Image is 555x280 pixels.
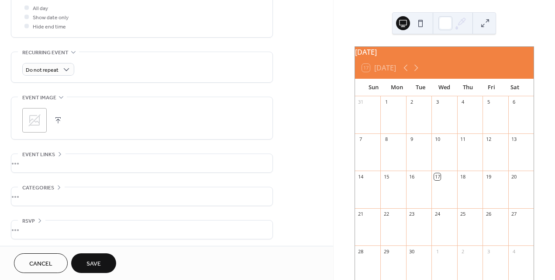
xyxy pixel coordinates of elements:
[358,99,364,105] div: 31
[383,248,390,255] div: 29
[409,79,432,96] div: Tue
[460,211,466,217] div: 25
[503,79,527,96] div: Sat
[86,259,101,269] span: Save
[511,136,517,143] div: 13
[29,259,52,269] span: Cancel
[358,173,364,180] div: 14
[11,154,272,172] div: •••
[460,136,466,143] div: 11
[456,79,479,96] div: Thu
[434,211,441,217] div: 24
[383,211,390,217] div: 22
[386,79,409,96] div: Mon
[485,173,492,180] div: 19
[33,13,69,22] span: Show date only
[14,253,68,273] button: Cancel
[383,173,390,180] div: 15
[358,211,364,217] div: 21
[22,48,69,57] span: Recurring event
[460,99,466,105] div: 4
[511,99,517,105] div: 6
[434,248,441,255] div: 1
[460,173,466,180] div: 18
[358,136,364,143] div: 7
[33,4,48,13] span: All day
[362,79,386,96] div: Sun
[511,248,517,255] div: 4
[355,47,534,57] div: [DATE]
[26,65,59,75] span: Do not repeat
[434,136,441,143] div: 10
[485,248,492,255] div: 3
[383,99,390,105] div: 1
[22,93,56,102] span: Event image
[22,183,54,192] span: Categories
[22,217,35,226] span: RSVP
[383,136,390,143] div: 8
[511,173,517,180] div: 20
[33,22,66,31] span: Hide end time
[485,136,492,143] div: 12
[434,99,441,105] div: 3
[409,211,415,217] div: 23
[358,248,364,255] div: 28
[485,99,492,105] div: 5
[409,136,415,143] div: 9
[11,187,272,206] div: •••
[71,253,116,273] button: Save
[409,99,415,105] div: 2
[11,220,272,239] div: •••
[479,79,503,96] div: Fri
[409,248,415,255] div: 30
[485,211,492,217] div: 26
[434,173,441,180] div: 17
[460,248,466,255] div: 2
[511,211,517,217] div: 27
[22,108,47,133] div: ;
[409,173,415,180] div: 16
[432,79,456,96] div: Wed
[22,150,55,159] span: Event links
